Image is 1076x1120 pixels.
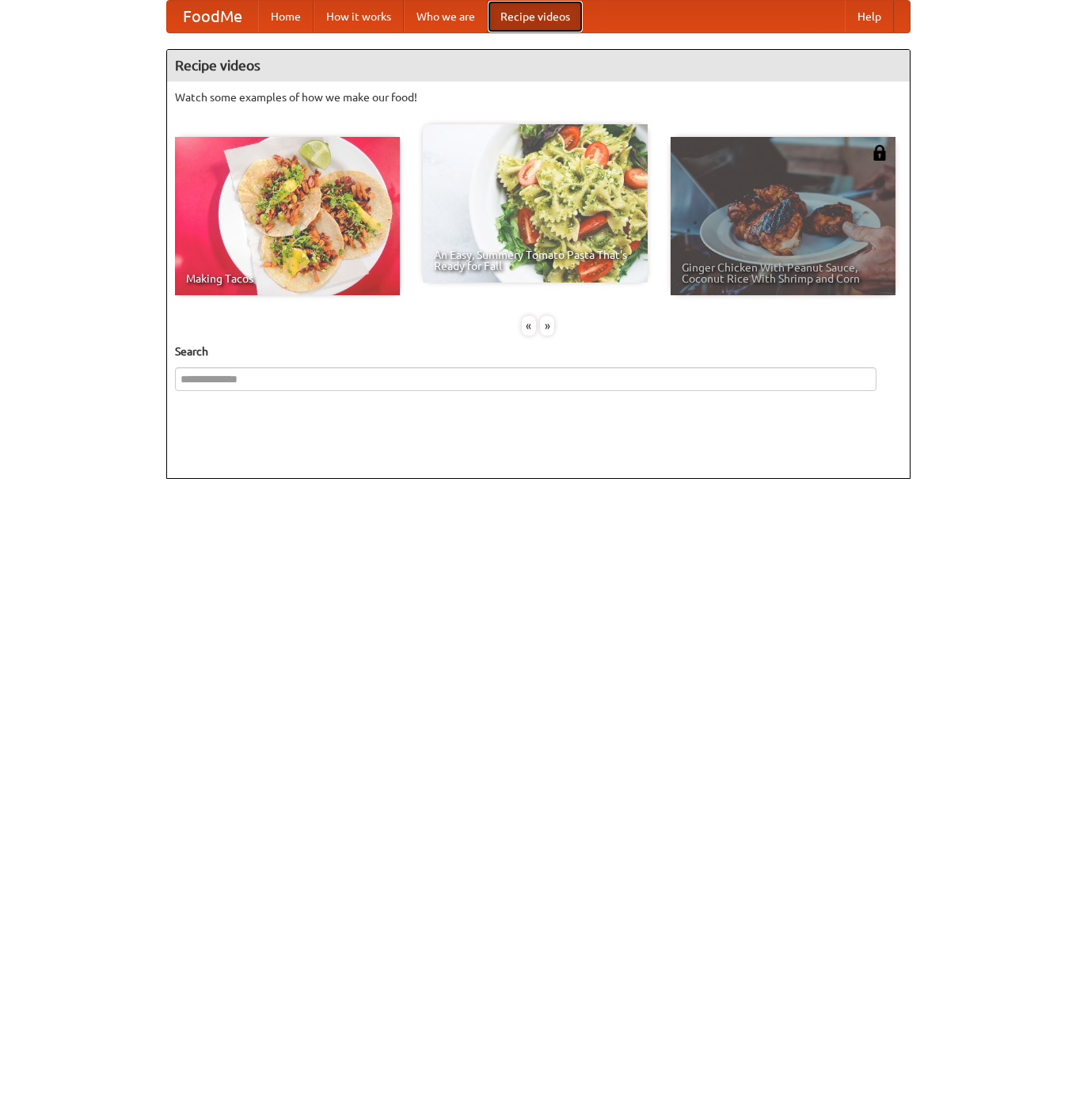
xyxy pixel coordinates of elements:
a: How it works [314,1,404,32]
div: « [522,316,536,336]
a: FoodMe [167,1,258,32]
img: 483408.png [872,145,888,161]
p: Watch some examples of how we make our food! [175,89,902,105]
div: » [540,316,554,336]
span: Making Tacos [186,273,389,284]
a: Recipe videos [488,1,583,32]
a: An Easy, Summery Tomato Pasta That's Ready for Fall [423,124,648,283]
h4: Recipe videos [167,50,910,82]
span: An Easy, Summery Tomato Pasta That's Ready for Fall [434,249,637,271]
a: Making Tacos [175,137,400,295]
a: Home [258,1,314,32]
h5: Search [175,344,902,359]
a: Help [845,1,894,32]
a: Who we are [404,1,488,32]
